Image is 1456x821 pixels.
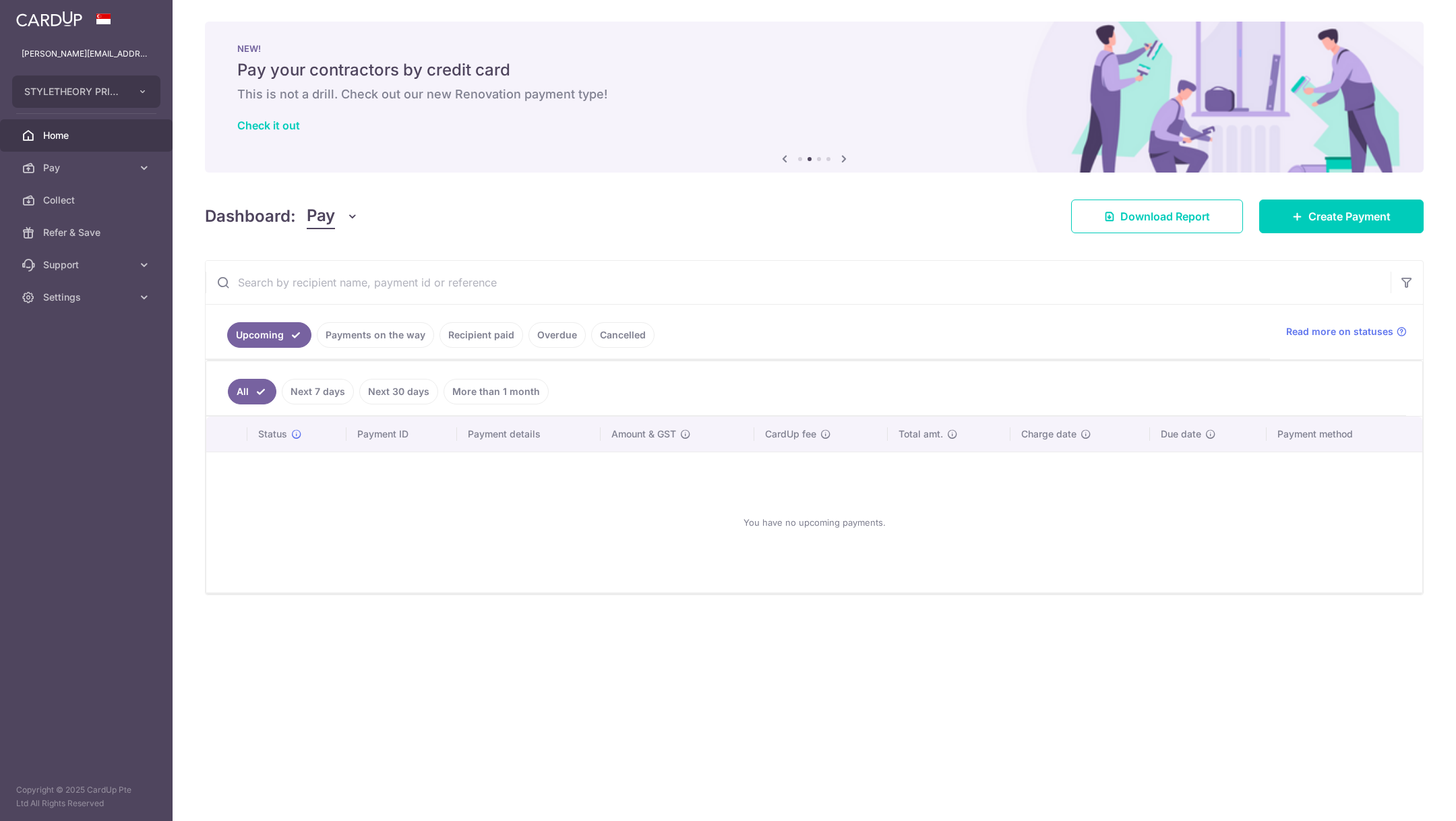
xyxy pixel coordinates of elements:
a: More than 1 month [444,379,549,404]
span: Read more on statuses [1286,325,1393,338]
span: STYLETHEORY PRIVATE LIMITED [24,85,124,98]
a: Cancelled [591,322,655,348]
th: Payment details [457,417,601,452]
a: Upcoming [227,322,311,348]
span: Support [43,258,132,272]
p: [PERSON_NAME][EMAIL_ADDRESS][DOMAIN_NAME] [22,47,151,61]
a: All [228,379,276,404]
a: Check it out [237,119,300,132]
a: Create Payment [1259,200,1424,233]
button: Pay [307,204,359,229]
span: Settings [43,291,132,304]
a: Download Report [1071,200,1243,233]
p: NEW! [237,43,1391,54]
span: Download Report [1120,208,1210,224]
input: Search by recipient name, payment id or reference [206,261,1391,304]
span: Status [258,427,287,441]
span: Refer & Save [43,226,132,239]
a: Next 30 days [359,379,438,404]
button: STYLETHEORY PRIVATE LIMITED [12,75,160,108]
span: Collect [43,193,132,207]
th: Payment ID [346,417,457,452]
img: CardUp [16,11,82,27]
img: Renovation banner [205,22,1424,173]
a: Recipient paid [439,322,523,348]
h4: Dashboard: [205,204,296,229]
h6: This is not a drill. Check out our new Renovation payment type! [237,86,1391,102]
span: CardUp fee [765,427,816,441]
span: Charge date [1021,427,1076,441]
a: Overdue [528,322,586,348]
span: Home [43,129,132,142]
a: Payments on the way [317,322,434,348]
iframe: Opens a widget where you can find more information [1369,781,1443,814]
div: You have no upcoming payments. [222,463,1406,582]
th: Payment method [1267,417,1422,452]
span: Amount & GST [611,427,676,441]
span: Due date [1161,427,1201,441]
a: Next 7 days [282,379,354,404]
h5: Pay your contractors by credit card [237,59,1391,81]
span: Create Payment [1308,208,1391,224]
span: Pay [43,161,132,175]
span: Pay [307,204,335,229]
a: Read more on statuses [1286,325,1407,338]
span: Total amt. [899,427,943,441]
